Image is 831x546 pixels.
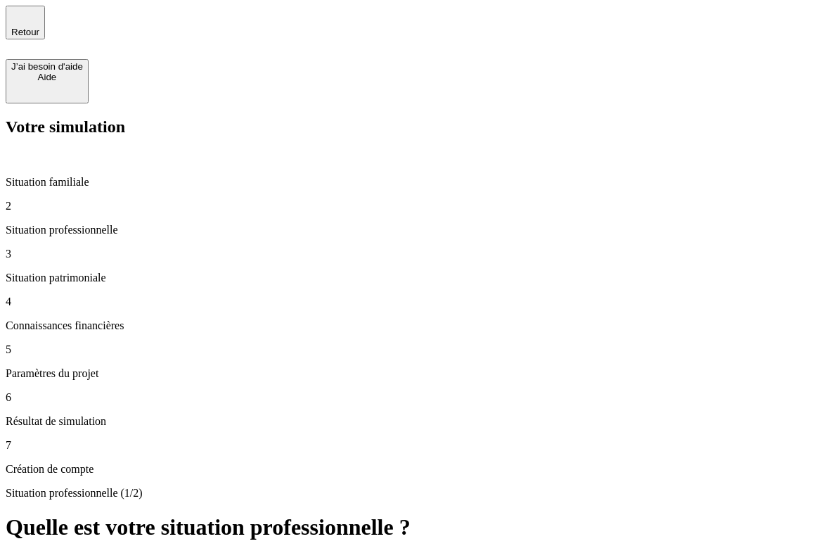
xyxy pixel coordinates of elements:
p: 4 [6,296,825,308]
p: Situation professionnelle [6,224,825,236]
div: J’ai besoin d'aide [11,61,83,72]
p: Situation familiale [6,176,825,189]
p: Situation patrimoniale [6,272,825,284]
p: Situation professionnelle (1/2) [6,487,825,500]
button: Retour [6,6,45,39]
h2: Votre simulation [6,118,825,136]
p: Connaissances financières [6,319,825,332]
span: Retour [11,27,39,37]
p: Résultat de simulation [6,415,825,428]
p: 3 [6,248,825,260]
p: 7 [6,439,825,452]
p: 6 [6,391,825,404]
h1: Quelle est votre situation professionnelle ? [6,514,825,540]
p: Paramètres du projet [6,367,825,380]
button: J’ai besoin d'aideAide [6,59,89,103]
p: 2 [6,200,825,212]
div: Aide [11,72,83,82]
p: Création de compte [6,463,825,476]
p: 5 [6,343,825,356]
